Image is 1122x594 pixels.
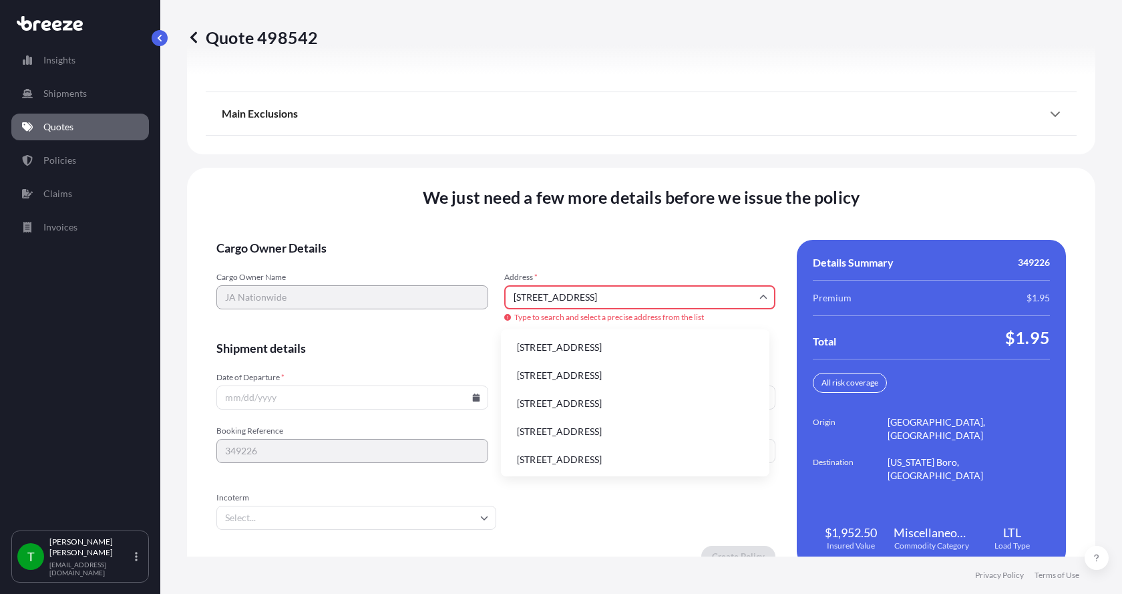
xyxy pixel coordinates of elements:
[423,186,860,208] span: We just need a few more details before we issue the policy
[813,373,887,393] div: All risk coverage
[216,372,488,383] span: Date of Departure
[506,363,764,388] li: [STREET_ADDRESS]
[994,541,1030,551] span: Load Type
[216,506,496,530] input: Select...
[506,447,764,472] li: [STREET_ADDRESS]
[825,525,877,541] span: $1,952.50
[506,391,764,416] li: [STREET_ADDRESS]
[894,525,969,541] span: Miscellaneous Manufactured Articles
[506,419,764,444] li: [STREET_ADDRESS]
[975,570,1024,581] a: Privacy Policy
[11,80,149,107] a: Shipments
[504,285,776,309] input: Cargo owner address
[894,541,969,551] span: Commodity Category
[1003,525,1021,541] span: LTL
[43,87,87,100] p: Shipments
[43,220,77,234] p: Invoices
[813,256,894,269] span: Details Summary
[187,27,318,48] p: Quote 498542
[1018,256,1050,269] span: 349226
[11,147,149,174] a: Policies
[813,416,888,442] span: Origin
[222,107,298,120] span: Main Exclusions
[27,550,35,563] span: T
[11,214,149,241] a: Invoices
[1035,570,1079,581] a: Terms of Use
[712,550,765,563] p: Create Policy
[888,456,1050,482] span: [US_STATE] Boro, [GEOGRAPHIC_DATA]
[43,187,72,200] p: Claims
[43,154,76,167] p: Policies
[49,561,132,577] p: [EMAIL_ADDRESS][DOMAIN_NAME]
[216,340,775,356] span: Shipment details
[1026,291,1050,305] span: $1.95
[504,272,776,283] span: Address
[222,98,1061,130] div: Main Exclusions
[216,272,488,283] span: Cargo Owner Name
[701,546,775,567] button: Create Policy
[1005,327,1050,348] span: $1.95
[216,240,775,256] span: Cargo Owner Details
[11,114,149,140] a: Quotes
[11,47,149,73] a: Insights
[888,416,1050,442] span: [GEOGRAPHIC_DATA], [GEOGRAPHIC_DATA]
[813,335,836,348] span: Total
[11,180,149,207] a: Claims
[216,492,496,503] span: Incoterm
[43,53,75,67] p: Insights
[813,291,852,305] span: Premium
[49,537,132,558] p: [PERSON_NAME] [PERSON_NAME]
[827,541,875,551] span: Insured Value
[216,426,488,436] span: Booking Reference
[216,386,488,410] input: mm/dd/yyyy
[504,312,776,323] span: Type to search and select a precise address from the list
[506,335,764,360] li: [STREET_ADDRESS]
[43,120,73,134] p: Quotes
[813,456,888,482] span: Destination
[216,439,488,463] input: Your internal reference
